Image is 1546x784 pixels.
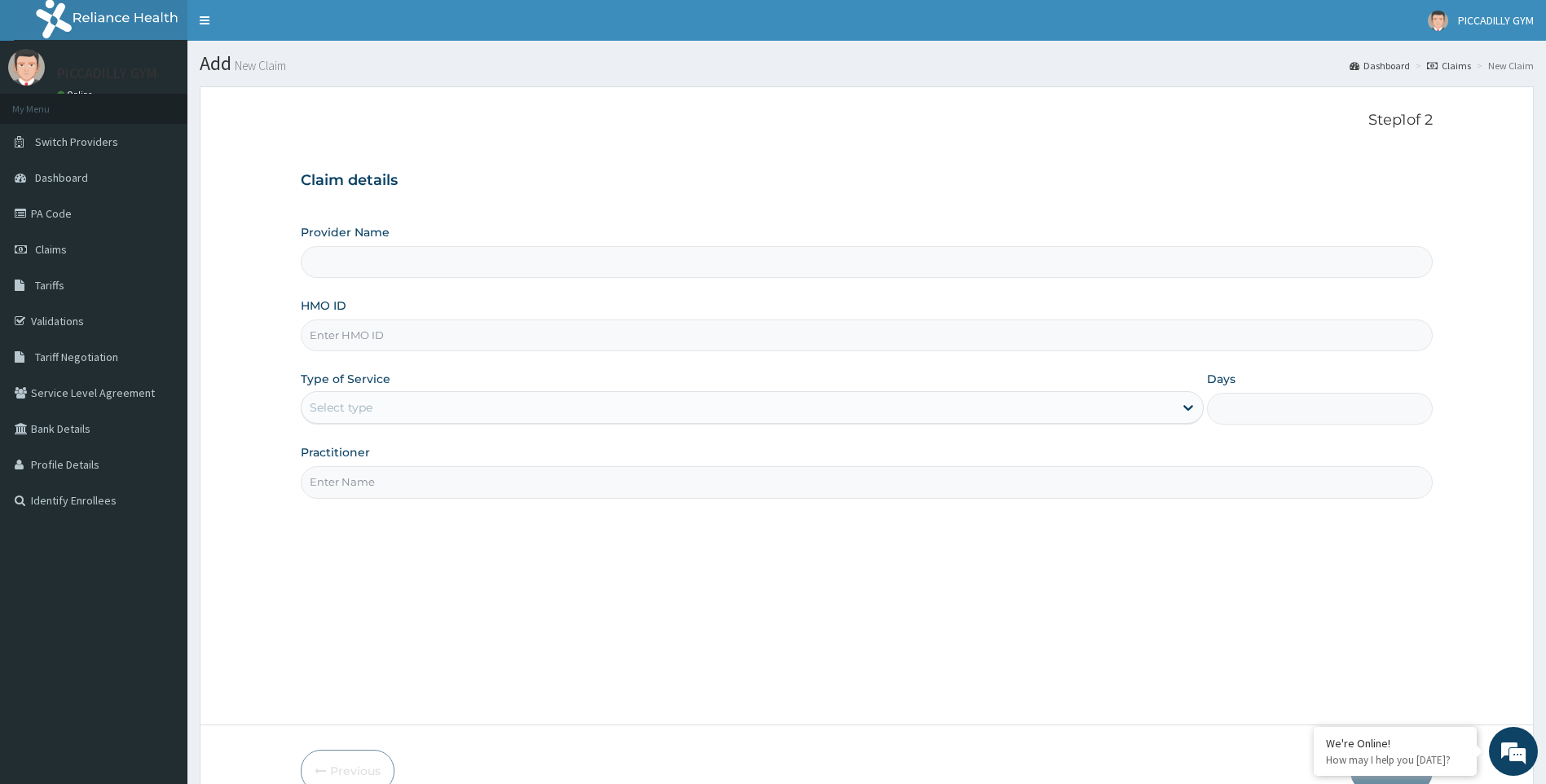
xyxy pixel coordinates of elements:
p: PICCADILLY GYM [57,66,156,81]
span: Switch Providers [35,134,118,149]
h3: Claim details [301,172,1434,190]
label: Days [1207,371,1235,387]
a: Claims [1427,59,1471,73]
img: User Image [8,49,45,86]
div: We're Online! [1326,736,1465,751]
span: Claims [35,242,67,257]
span: Tariff Negotiation [35,350,118,364]
label: Provider Name [301,224,390,240]
span: Tariffs [35,278,64,293]
small: New Claim [231,59,286,72]
img: User Image [1428,11,1448,31]
span: Dashboard [35,170,88,185]
p: Step 1 of 2 [301,112,1434,130]
p: How may I help you today? [1326,753,1465,767]
input: Enter Name [301,466,1434,498]
li: New Claim [1473,59,1534,73]
label: HMO ID [301,297,346,314]
h1: Add [200,53,1534,74]
a: Dashboard [1350,59,1410,73]
label: Type of Service [301,371,390,387]
div: Select type [310,399,372,416]
span: PICCADILLY GYM [1458,13,1534,28]
a: Online [57,89,96,100]
label: Practitioner [301,444,370,460]
input: Enter HMO ID [301,319,1434,351]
